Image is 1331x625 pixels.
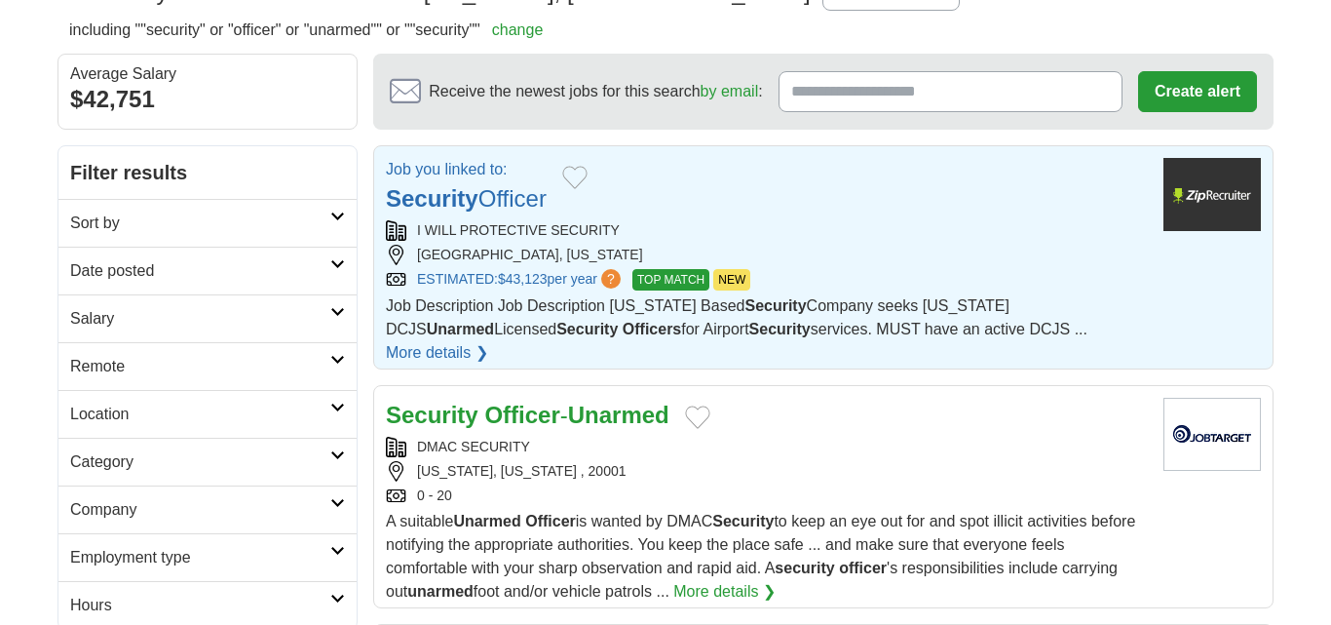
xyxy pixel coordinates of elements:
[58,438,357,486] a: Category
[568,402,669,428] strong: Unarmed
[632,269,709,291] span: TOP MATCH
[749,321,811,337] strong: Security
[70,259,330,283] h2: Date posted
[386,185,478,212] strong: Security
[58,146,357,199] h2: Filter results
[601,269,621,289] span: ?
[623,321,681,337] strong: Officers
[386,341,488,365] a: More details ❯
[58,486,357,533] a: Company
[386,461,1148,482] div: [US_STATE], [US_STATE] , 20001
[70,450,330,474] h2: Category
[58,199,357,247] a: Sort by
[525,513,576,529] strong: Officer
[386,245,1148,265] div: [GEOGRAPHIC_DATA], [US_STATE]
[386,220,1148,241] div: I WILL PROTECTIVE SECURITY
[685,406,710,429] button: Add to favorite jobs
[386,158,547,181] p: Job you linked to:
[492,21,544,38] a: change
[386,437,1148,457] div: DMAC SECURITY
[484,402,559,428] strong: Officer
[386,513,1135,600] span: A suitable is wanted by DMAC to keep an eye out for and spot illicit activities before notifying ...
[713,269,750,291] span: NEW
[744,297,806,314] strong: Security
[775,560,834,576] strong: security
[701,83,759,99] a: by email
[70,355,330,378] h2: Remote
[673,580,776,604] a: More details ❯
[58,294,357,342] a: Salary
[712,513,774,529] strong: Security
[498,271,548,287] span: $43,123
[70,403,330,426] h2: Location
[70,594,330,617] h2: Hours
[70,212,330,235] h2: Sort by
[386,185,547,212] a: SecurityOfficer
[453,513,520,529] strong: Unarmed
[556,321,618,337] strong: Security
[1163,158,1261,231] img: Company logo
[429,80,762,103] span: Receive the newest jobs for this search :
[58,342,357,390] a: Remote
[839,560,887,576] strong: officer
[386,402,669,428] a: Security Officer-Unarmed
[70,82,345,117] div: $42,751
[58,390,357,438] a: Location
[70,546,330,569] h2: Employment type
[58,533,357,581] a: Employment type
[70,66,345,82] div: Average Salary
[1138,71,1257,112] button: Create alert
[69,19,543,42] h2: including ""security" or "officer" or "unarmed"" or ""security""
[70,498,330,522] h2: Company
[417,269,625,291] a: ESTIMATED:$43,123per year?
[562,166,588,189] button: Add to favorite jobs
[58,247,357,294] a: Date posted
[386,402,478,428] strong: Security
[386,297,1087,337] span: Job Description Job Description [US_STATE] Based Company seeks [US_STATE] DCJS Licensed for Airpo...
[386,486,1148,506] div: 0 - 20
[427,321,494,337] strong: Unarmed
[1163,398,1261,471] img: Company logo
[70,307,330,331] h2: Salary
[407,583,474,600] strong: unarmed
